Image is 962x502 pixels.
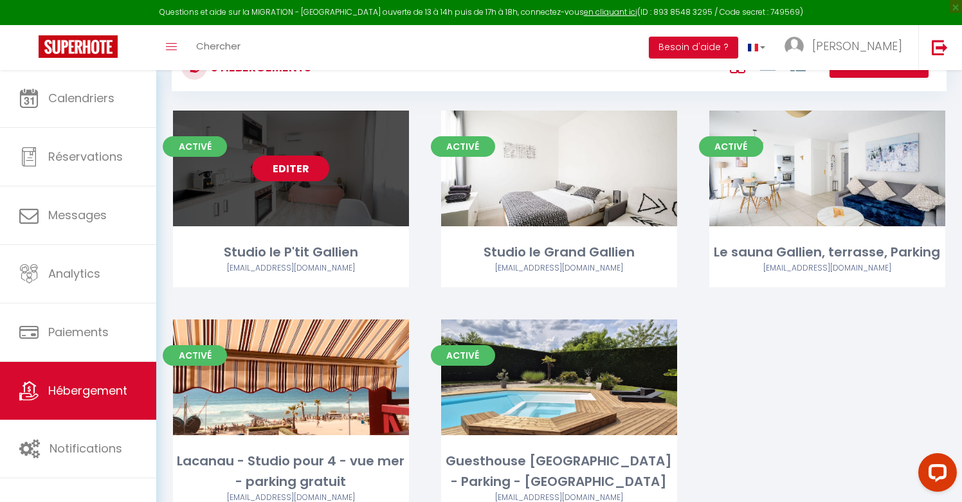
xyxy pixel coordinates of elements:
[785,37,804,56] img: ...
[163,136,227,157] span: Activé
[699,136,763,157] span: Activé
[812,38,902,54] span: [PERSON_NAME]
[908,448,962,502] iframe: LiveChat chat widget
[730,54,745,75] a: Vue en Box
[431,136,495,157] span: Activé
[709,262,945,274] div: Airbnb
[790,54,806,75] a: Vue par Groupe
[173,451,409,492] div: Lacanau - Studio pour 4 - vue mer - parking gratuit
[649,37,738,58] button: Besoin d'aide ?
[173,242,409,262] div: Studio le P'tit Gallien
[48,324,109,340] span: Paiements
[584,6,637,17] a: en cliquant ici
[48,265,100,282] span: Analytics
[252,156,329,181] a: Editer
[520,156,597,181] a: Editer
[173,262,409,274] div: Airbnb
[441,262,677,274] div: Airbnb
[520,364,597,390] a: Editer
[48,90,114,106] span: Calendriers
[186,25,250,70] a: Chercher
[48,207,107,223] span: Messages
[196,39,240,53] span: Chercher
[431,345,495,366] span: Activé
[48,148,123,165] span: Réservations
[163,345,227,366] span: Activé
[760,54,776,75] a: Vue en Liste
[932,39,948,55] img: logout
[39,35,118,58] img: Super Booking
[775,25,918,70] a: ... [PERSON_NAME]
[48,382,127,399] span: Hébergement
[50,440,122,456] span: Notifications
[709,242,945,262] div: Le sauna Gallien, terrasse, Parking
[441,451,677,492] div: Guesthouse [GEOGRAPHIC_DATA] - Parking - [GEOGRAPHIC_DATA]
[252,364,329,390] a: Editer
[788,156,866,181] a: Editer
[441,242,677,262] div: Studio le Grand Gallien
